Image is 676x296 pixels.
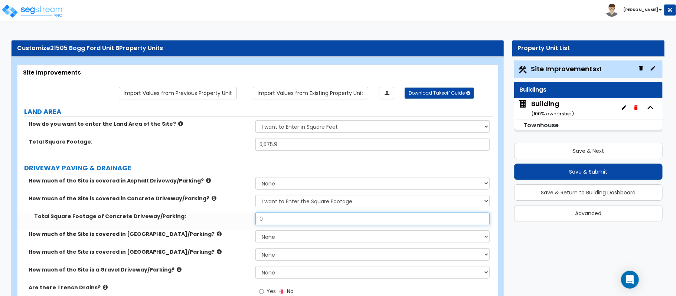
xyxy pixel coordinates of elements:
[217,249,222,254] i: click for more info!
[29,177,250,184] label: How much of the Site is covered in Asphalt Driveway/Parking?
[29,195,250,202] label: How much of the Site is covered in Concrete Driveway/Parking?
[518,65,528,75] img: Construction.png
[212,195,216,201] i: click for more info!
[206,178,211,183] i: click for more info!
[29,248,250,256] label: How much of the Site is covered in [GEOGRAPHIC_DATA]/Parking?
[531,99,574,118] div: Building
[34,213,250,220] label: Total Square Footage of Concrete Driveway/Parking:
[29,284,250,291] label: Are there Trench Drains?
[103,285,108,290] i: click for more info!
[605,4,618,17] img: avatar.png
[287,287,294,295] span: No
[23,69,492,77] div: Site Improvements
[259,287,264,296] input: Yes
[1,4,64,19] img: logo_pro_r.png
[217,231,222,237] i: click for more info!
[518,44,659,53] div: Property Unit List
[177,267,182,272] i: click for more info!
[409,90,465,96] span: Download Takeoff Guide
[597,65,601,73] small: x1
[514,164,663,180] button: Save & Submit
[405,88,474,99] button: Download Takeoff Guide
[29,266,250,273] label: How much of the Site is a Gravel Driveway/Parking?
[119,87,237,99] a: Import the dynamic attribute values from previous properties.
[623,7,658,13] b: [PERSON_NAME]
[518,99,574,118] span: Building
[267,287,276,295] span: Yes
[17,44,498,53] div: Customize Property Units
[514,184,663,201] button: Save & Return to Building Dashboard
[50,44,119,52] span: 21505 Bogg Ford Unit B
[514,143,663,159] button: Save & Next
[518,99,528,109] img: building.svg
[280,287,284,296] input: No
[514,205,663,221] button: Advanced
[24,163,493,173] label: DRIVEWAY PAVING & DRAINAGE
[24,107,493,116] label: LAND AREA
[178,121,183,126] i: click for more info!
[253,87,368,99] a: Import the dynamic attribute values from existing properties.
[531,64,601,73] span: Site Improvements
[29,120,250,128] label: How do you want to enter the Land Area of the Site?
[380,87,394,99] a: Import the dynamic attributes value through Excel sheet
[524,121,559,129] small: Townhouse
[29,138,250,145] label: Total Square Footage:
[531,110,574,117] small: ( 100 % ownership)
[520,86,657,94] div: Buildings
[621,271,639,289] div: Open Intercom Messenger
[29,230,250,238] label: How much of the Site is covered in [GEOGRAPHIC_DATA]/Parking?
